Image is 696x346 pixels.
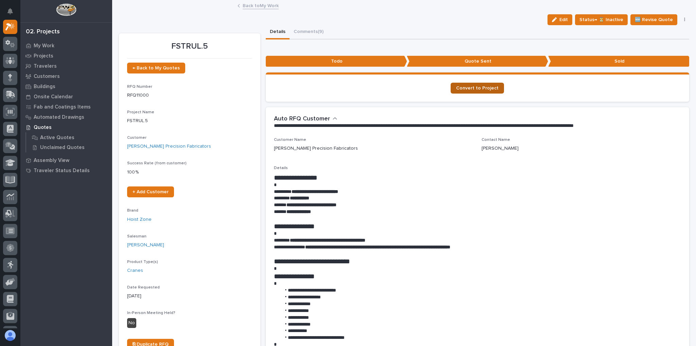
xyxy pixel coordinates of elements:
a: ← Back to My Quotes [127,63,185,73]
p: Quote Sent [407,56,548,67]
a: Hoist Zone [127,216,152,223]
a: + Add Customer [127,186,174,197]
a: Projects [20,51,112,61]
p: Fab and Coatings Items [34,104,91,110]
button: Notifications [3,4,17,18]
a: Unclaimed Quotes [26,143,112,152]
p: Projects [34,53,53,59]
span: ← Back to My Quotes [133,66,180,70]
span: Brand [127,209,138,213]
a: Buildings [20,81,112,92]
a: Traveler Status Details [20,165,112,176]
p: Unclaimed Quotes [40,145,85,151]
p: [PERSON_NAME] Precision Fabricators [274,145,358,152]
button: users-avatar [3,328,17,343]
p: Automated Drawings [34,114,84,120]
p: Sold [548,56,690,67]
div: No [127,318,136,328]
div: Notifications [8,8,17,19]
a: My Work [20,40,112,51]
a: Fab and Coatings Items [20,102,112,112]
button: 🆕 Revise Quote [630,14,677,25]
span: In-Person Meeting Held? [127,311,175,315]
a: Assembly View [20,155,112,165]
h2: Auto RFQ Customer [274,115,330,123]
button: Comments (9) [290,25,328,39]
span: Customer [127,136,146,140]
p: Quotes [34,125,52,131]
span: Details [274,166,288,170]
span: Product Type(s) [127,260,158,264]
p: Customers [34,73,60,80]
a: Cranes [127,267,143,274]
span: Edit [559,17,568,23]
span: Project Name [127,110,154,114]
span: Date Requested [127,285,160,290]
p: [DATE] [127,293,252,300]
div: 02. Projects [26,28,60,36]
button: Details [266,25,290,39]
span: RFQ Number [127,85,152,89]
a: Active Quotes [26,133,112,142]
a: Automated Drawings [20,112,112,122]
p: Active Quotes [40,135,74,141]
span: Customer Name [274,138,306,142]
p: Assembly View [34,158,69,164]
span: Contact Name [482,138,510,142]
p: Traveler Status Details [34,168,90,174]
span: Status→ ⏳ Inactive [579,16,623,24]
span: Convert to Project [456,86,499,90]
span: Salesman [127,234,146,238]
p: Todo [266,56,407,67]
span: Success Rate (from customer) [127,161,187,165]
button: Auto RFQ Customer [274,115,337,123]
a: [PERSON_NAME] [127,242,164,249]
a: Quotes [20,122,112,132]
p: My Work [34,43,54,49]
a: Convert to Project [451,83,504,94]
p: FSTRUL.5 [127,42,252,51]
button: Status→ ⏳ Inactive [575,14,628,25]
p: Buildings [34,84,55,90]
p: Travelers [34,63,57,69]
p: FSTRUL.5 [127,117,252,125]
button: Edit [547,14,572,25]
span: 🆕 Revise Quote [635,16,673,24]
p: Onsite Calendar [34,94,73,100]
a: Onsite Calendar [20,92,112,102]
a: Customers [20,71,112,81]
p: 100 % [127,169,252,176]
a: [PERSON_NAME] Precision Fabricators [127,143,211,150]
p: [PERSON_NAME] [482,145,519,152]
span: + Add Customer [133,190,169,194]
img: Workspace Logo [56,3,76,16]
a: Back toMy Work [243,1,279,9]
a: Travelers [20,61,112,71]
p: RFQ11000 [127,92,252,99]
